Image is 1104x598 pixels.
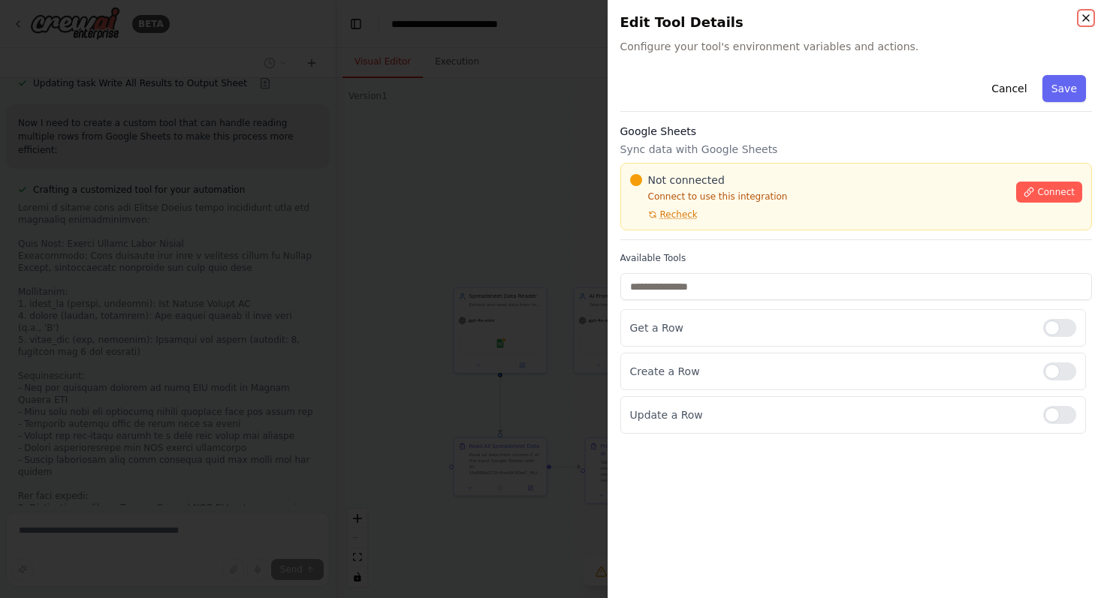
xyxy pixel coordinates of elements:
p: Sync data with Google Sheets [620,142,1093,157]
h2: Edit Tool Details [620,12,1093,33]
span: Configure your tool's environment variables and actions. [620,39,1093,54]
button: Connect [1016,182,1082,203]
span: Recheck [660,209,698,221]
button: Save [1042,75,1086,102]
label: Available Tools [620,252,1093,264]
span: Connect [1037,186,1075,198]
h3: Google Sheets [620,124,1093,139]
p: Get a Row [630,320,1032,335]
p: Update a Row [630,407,1032,422]
span: Not connected [648,173,725,188]
p: Connect to use this integration [630,191,1008,203]
p: Create a Row [630,364,1032,379]
button: Cancel [982,75,1036,102]
button: Recheck [630,209,698,221]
